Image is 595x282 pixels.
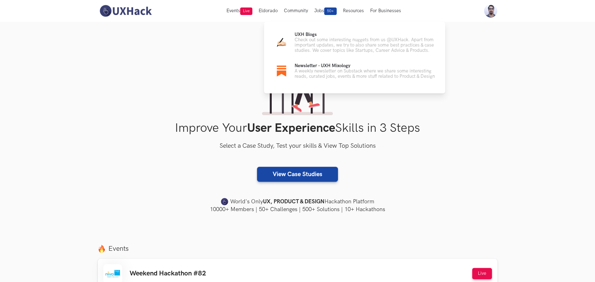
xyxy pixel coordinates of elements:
[472,268,492,279] button: Live
[262,47,333,115] img: lady working on laptop
[274,32,435,53] a: BulbUXH BlogsCheck out some interesting nuggets from us @UXHack. Apart from important updates, we...
[263,197,325,206] strong: UX, PRODUCT & DESIGN
[277,66,286,76] img: Substack icon
[98,205,498,213] h4: 10000+ Members | 50+ Challenges | 500+ Solutions | 10+ Hackathons
[98,4,153,17] img: UXHack-logo.png
[295,68,435,79] p: A weekly newsletter on Substack where we share some interesting reads, curated jobs, events & mor...
[221,198,228,206] img: uxhack-favicon-image.png
[98,245,498,253] label: Events
[274,63,435,79] a: Substack iconNewsletter - UXH MixologyA weekly newsletter on Substack where we share some interes...
[295,63,350,68] span: Newsletter - UXH Mixology
[240,7,252,15] span: Live
[98,197,498,206] h4: World's Only Hackathon Platform
[98,141,498,151] h3: Select a Case Study, Test your skills & View Top Solutions
[277,38,286,47] img: Bulb
[257,167,338,182] a: View Case Studies
[295,32,317,37] span: UXH Blogs
[130,270,206,278] h3: Weekend Hackathon #82
[247,121,335,136] strong: User Experience
[98,121,498,136] h1: Improve Your Skills in 3 Steps
[295,37,435,53] p: Check out some interesting nuggets from us @UXHack. Apart from important updates, we try to also ...
[484,4,497,17] img: Your profile pic
[98,245,106,253] img: fire.png
[324,7,337,15] span: 50+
